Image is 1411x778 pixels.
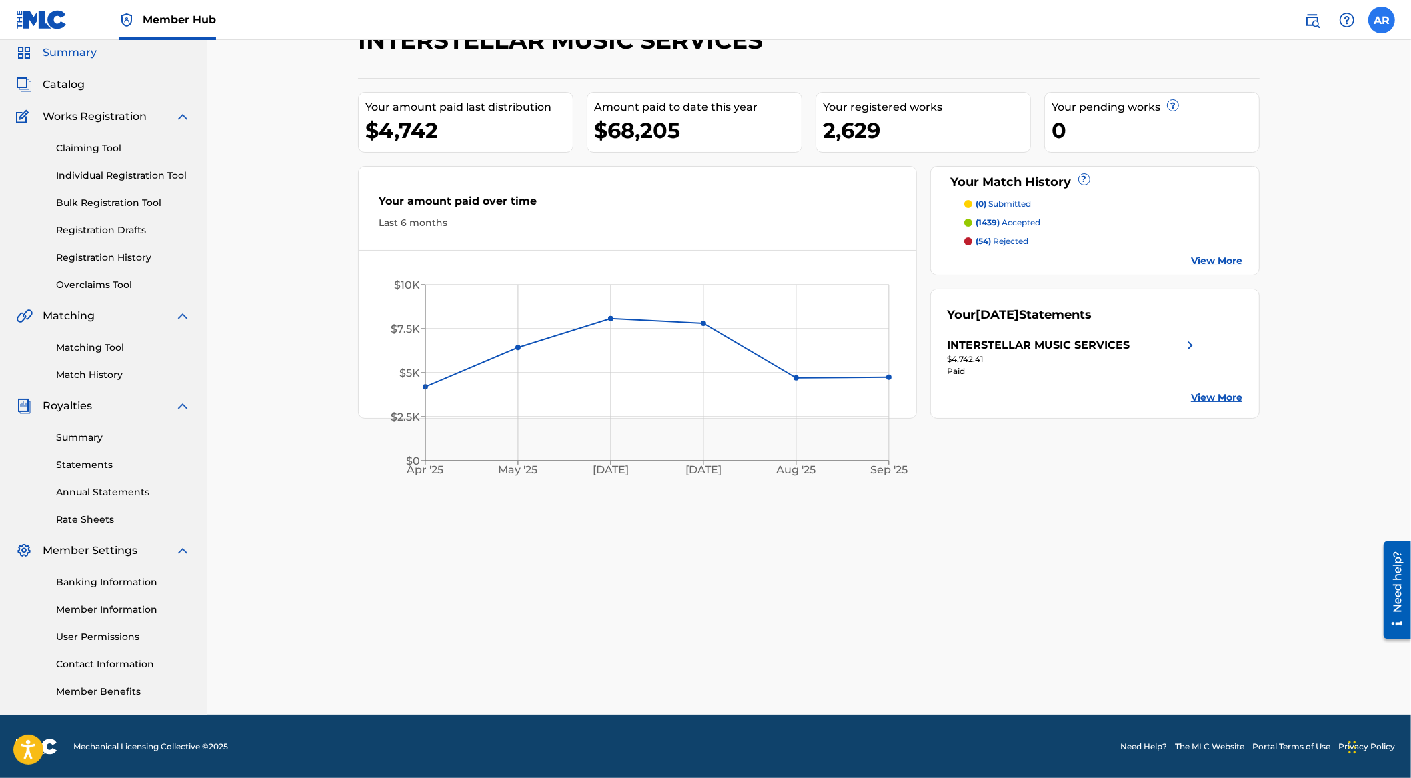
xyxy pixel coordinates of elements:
[1168,100,1178,111] span: ?
[948,173,1243,191] div: Your Match History
[394,279,420,291] tspan: $10K
[358,25,770,55] h2: INTERSTELLAR MUSIC SERVICES
[56,458,191,472] a: Statements
[594,99,802,115] div: Amount paid to date this year
[1120,741,1167,753] a: Need Help?
[976,307,1020,322] span: [DATE]
[365,99,573,115] div: Your amount paid last distribution
[16,398,32,414] img: Royalties
[56,368,191,382] a: Match History
[119,12,135,28] img: Top Rightsholder
[1191,391,1242,405] a: View More
[56,278,191,292] a: Overclaims Tool
[16,739,57,755] img: logo
[43,308,95,324] span: Matching
[16,45,97,61] a: SummarySummary
[43,543,137,559] span: Member Settings
[1338,741,1395,753] a: Privacy Policy
[56,223,191,237] a: Registration Drafts
[594,115,802,145] div: $68,205
[1182,337,1198,353] img: right chevron icon
[365,115,573,145] div: $4,742
[73,741,228,753] span: Mechanical Licensing Collective © 2025
[948,306,1092,324] div: Your Statements
[406,455,420,467] tspan: $0
[964,198,1243,210] a: (0) submitted
[399,367,420,379] tspan: $5K
[685,463,722,476] tspan: [DATE]
[56,575,191,589] a: Banking Information
[823,99,1030,115] div: Your registered works
[56,657,191,671] a: Contact Information
[56,141,191,155] a: Claiming Tool
[948,337,1130,353] div: INTERSTELLAR MUSIC SERVICES
[1339,12,1355,28] img: help
[1299,7,1326,33] a: Public Search
[56,431,191,445] a: Summary
[56,169,191,183] a: Individual Registration Tool
[1052,115,1259,145] div: 0
[391,411,420,423] tspan: $2.5K
[823,115,1030,145] div: 2,629
[870,463,908,476] tspan: Sep '25
[43,45,97,61] span: Summary
[964,235,1243,247] a: (54) rejected
[593,463,629,476] tspan: [DATE]
[379,216,896,230] div: Last 6 months
[56,341,191,355] a: Matching Tool
[16,109,33,125] img: Works Registration
[1374,536,1411,643] iframe: Resource Center
[948,337,1198,377] a: INTERSTELLAR MUSIC SERVICESright chevron icon$4,742.41Paid
[16,77,85,93] a: CatalogCatalog
[948,353,1198,365] div: $4,742.41
[776,463,816,476] tspan: Aug '25
[56,630,191,644] a: User Permissions
[976,235,1029,247] p: rejected
[1368,7,1395,33] div: User Menu
[1079,174,1090,185] span: ?
[1052,99,1259,115] div: Your pending works
[56,685,191,699] a: Member Benefits
[56,196,191,210] a: Bulk Registration Tool
[499,463,538,476] tspan: May '25
[976,198,1032,210] p: submitted
[948,365,1198,377] div: Paid
[1348,727,1356,767] div: Drag
[1344,714,1411,778] iframe: Chat Widget
[1334,7,1360,33] div: Help
[16,45,32,61] img: Summary
[56,251,191,265] a: Registration History
[56,603,191,617] a: Member Information
[407,463,444,476] tspan: Apr '25
[1175,741,1244,753] a: The MLC Website
[1304,12,1320,28] img: search
[56,513,191,527] a: Rate Sheets
[143,12,216,27] span: Member Hub
[379,193,896,216] div: Your amount paid over time
[976,236,992,246] span: (54)
[16,77,32,93] img: Catalog
[976,199,987,209] span: (0)
[976,217,1041,229] p: accepted
[43,109,147,125] span: Works Registration
[16,543,32,559] img: Member Settings
[175,308,191,324] img: expand
[16,10,67,29] img: MLC Logo
[391,323,420,335] tspan: $7.5K
[964,217,1243,229] a: (1439) accepted
[1191,254,1242,268] a: View More
[175,398,191,414] img: expand
[976,217,1000,227] span: (1439)
[175,543,191,559] img: expand
[43,398,92,414] span: Royalties
[16,308,33,324] img: Matching
[1252,741,1330,753] a: Portal Terms of Use
[43,77,85,93] span: Catalog
[175,109,191,125] img: expand
[56,485,191,499] a: Annual Statements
